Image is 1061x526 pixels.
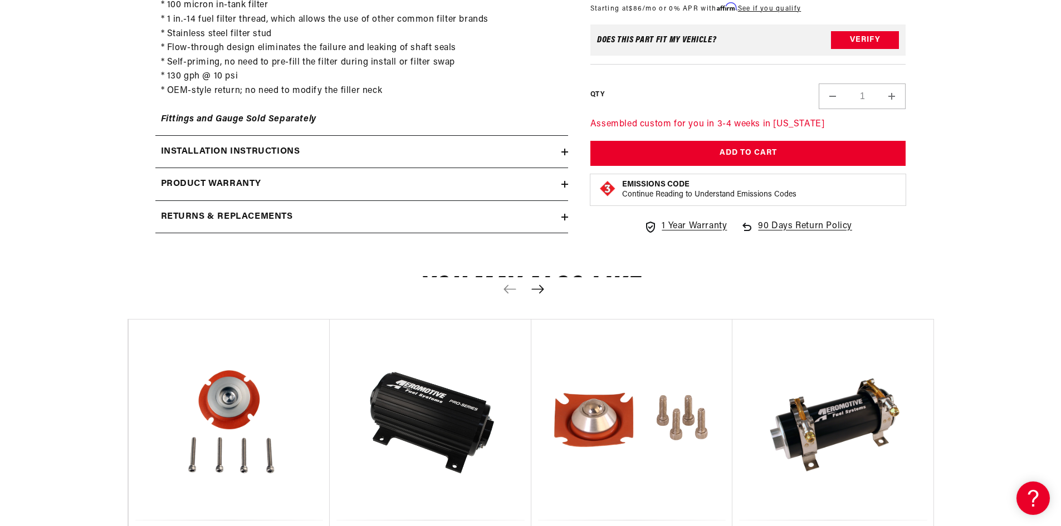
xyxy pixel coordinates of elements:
strong: Fittings and Gauge Sold Separately [161,115,316,124]
button: Next slide [526,277,550,302]
button: Emissions CodeContinue Reading to Understand Emissions Codes [622,180,796,200]
p: Assembled custom for you in 3-4 weeks in [US_STATE] [590,118,906,132]
a: 90 Days Return Policy [740,219,852,245]
button: Verify [831,32,899,50]
span: Affirm [717,3,736,11]
p: Starting at /mo or 0% APR with . [590,3,801,14]
summary: Returns & replacements [155,201,568,233]
button: Previous slide [498,277,522,302]
img: Emissions code [599,180,617,198]
label: QTY [590,90,604,100]
summary: Product warranty [155,168,568,200]
span: $86 [629,6,642,12]
h2: Returns & replacements [161,210,293,224]
span: 90 Days Return Policy [758,219,852,245]
p: Continue Reading to Understand Emissions Codes [622,190,796,200]
button: Add to Cart [590,141,906,166]
h2: Installation Instructions [161,145,300,159]
div: Does This part fit My vehicle? [597,36,717,45]
strong: Emissions Code [622,180,690,189]
summary: Installation Instructions [155,136,568,168]
a: 1 Year Warranty [644,219,727,234]
span: 1 Year Warranty [662,219,727,234]
h2: You may also like [128,276,934,302]
h2: Product warranty [161,177,262,191]
a: See if you qualify - Learn more about Affirm Financing (opens in modal) [738,6,801,12]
